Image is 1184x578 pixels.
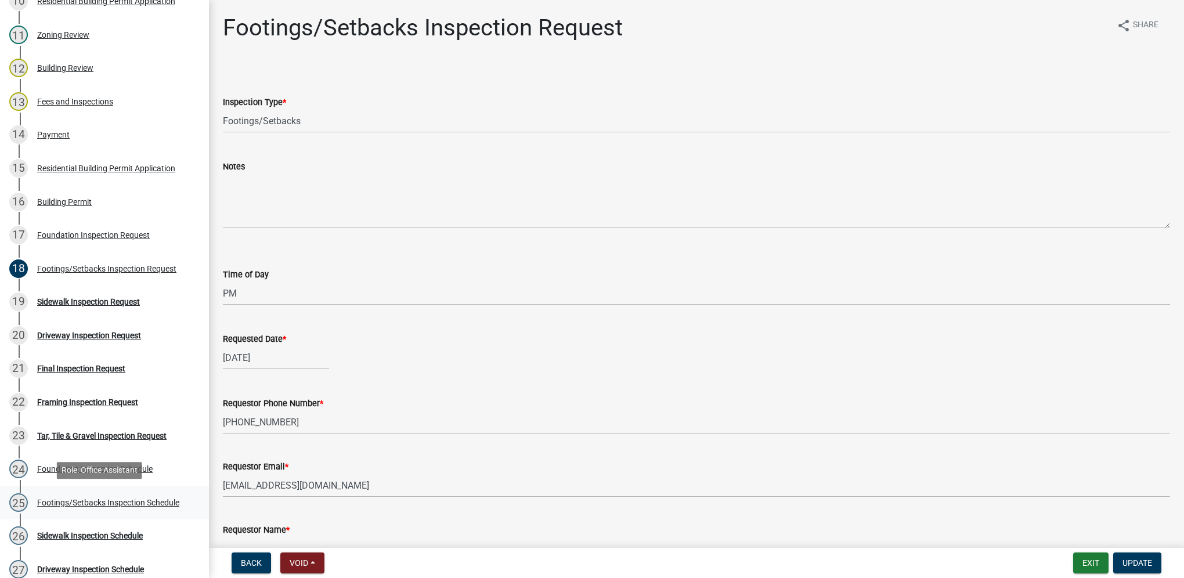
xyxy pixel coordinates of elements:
[1107,14,1168,37] button: shareShare
[37,131,70,139] div: Payment
[9,427,28,445] div: 23
[37,64,93,72] div: Building Review
[37,331,141,339] div: Driveway Inspection Request
[1122,558,1152,568] span: Update
[37,532,143,540] div: Sidewalk Inspection Schedule
[9,92,28,111] div: 13
[280,552,324,573] button: Void
[37,164,175,172] div: Residential Building Permit Application
[9,226,28,244] div: 17
[223,346,329,370] input: mm/dd/yyyy
[223,163,245,171] label: Notes
[37,465,153,473] div: Foundation Inspection Schedule
[223,271,269,279] label: Time of Day
[37,432,167,440] div: Tar, Tile & Gravel Inspection Request
[37,31,89,39] div: Zoning Review
[9,193,28,211] div: 16
[37,97,113,106] div: Fees and Inspections
[223,400,323,408] label: Requestor Phone Number
[9,125,28,144] div: 14
[37,265,176,273] div: Footings/Setbacks Inspection Request
[9,259,28,278] div: 18
[37,198,92,206] div: Building Permit
[57,462,142,479] div: Role: Office Assistant
[37,398,138,406] div: Framing Inspection Request
[1073,552,1109,573] button: Exit
[9,159,28,178] div: 15
[9,359,28,378] div: 21
[223,99,286,107] label: Inspection Type
[241,558,262,568] span: Back
[37,498,179,507] div: Footings/Setbacks Inspection Schedule
[9,493,28,512] div: 25
[37,231,150,239] div: Foundation Inspection Request
[232,552,271,573] button: Back
[290,558,308,568] span: Void
[37,364,125,373] div: Final Inspection Request
[1133,19,1158,32] span: Share
[223,14,623,42] h1: Footings/Setbacks Inspection Request
[37,298,140,306] div: Sidewalk Inspection Request
[37,565,144,573] div: Driveway Inspection Schedule
[223,463,288,471] label: Requestor Email
[9,292,28,311] div: 19
[9,326,28,345] div: 20
[9,393,28,411] div: 22
[9,460,28,478] div: 24
[223,526,290,534] label: Requestor Name
[9,526,28,545] div: 26
[223,335,286,344] label: Requested Date
[9,26,28,44] div: 11
[9,59,28,77] div: 12
[1117,19,1131,32] i: share
[1113,552,1161,573] button: Update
